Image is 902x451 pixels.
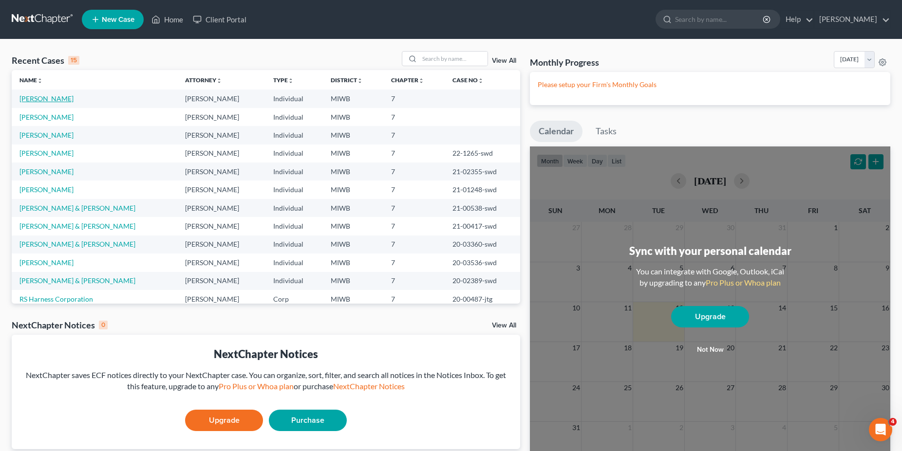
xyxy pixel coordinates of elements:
td: 21-00417-swd [445,217,520,235]
td: Individual [265,199,323,217]
td: [PERSON_NAME] [177,199,265,217]
td: 21-01248-swd [445,180,520,198]
i: unfold_more [357,78,363,84]
a: [PERSON_NAME] & [PERSON_NAME] [19,276,135,285]
a: RS Harness Corporation [19,295,93,303]
a: Client Portal [188,11,251,28]
a: [PERSON_NAME] & [PERSON_NAME] [19,222,135,230]
p: Please setup your Firm's Monthly Goals [538,80,883,90]
td: 7 [383,253,445,271]
a: Typeunfold_more [273,76,294,84]
td: MIWB [323,90,383,108]
td: 21-02355-swd [445,162,520,180]
td: MIWB [323,272,383,290]
a: [PERSON_NAME] [19,113,74,121]
td: 7 [383,162,445,180]
td: MIWB [323,144,383,162]
td: [PERSON_NAME] [177,235,265,253]
a: [PERSON_NAME] [19,94,74,103]
td: Individual [265,253,323,271]
td: 7 [383,235,445,253]
td: MIWB [323,199,383,217]
td: 20-00487-jtg [445,290,520,308]
td: 20-02389-swd [445,272,520,290]
td: Individual [265,180,323,198]
td: Individual [265,126,323,144]
iframe: Intercom live chat [869,418,892,441]
button: Not now [671,340,749,360]
td: 22-1265-swd [445,144,520,162]
td: MIWB [323,253,383,271]
td: Individual [265,144,323,162]
div: Recent Cases [12,54,79,66]
i: unfold_more [418,78,424,84]
td: MIWB [323,180,383,198]
a: [PERSON_NAME] [19,131,74,139]
td: [PERSON_NAME] [177,162,265,180]
td: 7 [383,272,445,290]
div: NextChapter saves ECF notices directly to your NextChapter case. You can organize, sort, filter, ... [19,370,512,392]
td: 7 [383,126,445,144]
td: 7 [383,217,445,235]
i: unfold_more [288,78,294,84]
td: Corp [265,290,323,308]
td: MIWB [323,108,383,126]
td: 20-03536-swd [445,253,520,271]
a: Purchase [269,410,347,431]
td: [PERSON_NAME] [177,144,265,162]
a: View All [492,322,516,329]
td: [PERSON_NAME] [177,217,265,235]
a: [PERSON_NAME] [19,258,74,267]
td: MIWB [323,162,383,180]
td: 7 [383,180,445,198]
td: [PERSON_NAME] [177,253,265,271]
td: Individual [265,162,323,180]
span: 4 [889,418,897,426]
a: Pro Plus or Whoa plan [706,278,781,287]
a: [PERSON_NAME] [814,11,890,28]
td: Individual [265,217,323,235]
td: Individual [265,235,323,253]
td: [PERSON_NAME] [177,90,265,108]
div: NextChapter Notices [19,346,512,361]
div: 0 [99,321,108,329]
td: Individual [265,272,323,290]
a: Case Nounfold_more [452,76,484,84]
a: [PERSON_NAME] & [PERSON_NAME] [19,204,135,212]
td: 7 [383,90,445,108]
i: unfold_more [37,78,43,84]
a: Upgrade [185,410,263,431]
a: View All [492,57,516,64]
a: [PERSON_NAME] & [PERSON_NAME] [19,240,135,248]
td: MIWB [323,126,383,144]
td: [PERSON_NAME] [177,108,265,126]
td: Individual [265,108,323,126]
a: [PERSON_NAME] [19,185,74,194]
td: 7 [383,290,445,308]
span: New Case [102,16,134,23]
input: Search by name... [675,10,764,28]
div: Sync with your personal calendar [629,243,791,258]
td: MIWB [323,235,383,253]
td: [PERSON_NAME] [177,272,265,290]
a: Nameunfold_more [19,76,43,84]
a: NextChapter Notices [333,381,405,391]
a: Home [147,11,188,28]
td: [PERSON_NAME] [177,290,265,308]
td: [PERSON_NAME] [177,180,265,198]
td: 7 [383,108,445,126]
td: 7 [383,144,445,162]
h3: Monthly Progress [530,56,599,68]
a: Districtunfold_more [331,76,363,84]
a: [PERSON_NAME] [19,149,74,157]
td: Individual [265,90,323,108]
a: Chapterunfold_more [391,76,424,84]
a: Tasks [587,121,625,142]
td: 21-00538-swd [445,199,520,217]
td: 20-03360-swd [445,235,520,253]
a: Attorneyunfold_more [185,76,222,84]
div: NextChapter Notices [12,319,108,331]
input: Search by name... [419,52,488,66]
a: Calendar [530,121,583,142]
div: 15 [68,56,79,65]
